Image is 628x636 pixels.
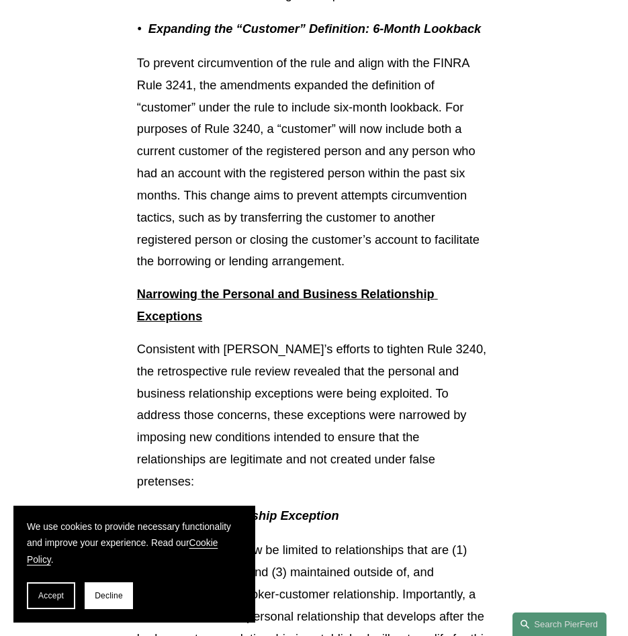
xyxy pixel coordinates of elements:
button: Decline [85,582,133,609]
span: Accept [38,591,64,600]
em: Expanding the “Customer” Definition: 6-Month Lookback [148,21,481,36]
span: Decline [95,591,123,600]
p: We use cookies to provide necessary functionality and improve your experience. Read our . [27,519,242,569]
button: Accept [27,582,75,609]
strong: Narrowing the Personal and Business Relationship Exceptions [137,287,438,323]
p: To prevent circumvention of the rule and align with the FINRA Rule 3241, the amendments expanded ... [137,52,491,273]
section: Cookie banner [13,506,255,623]
a: Search this site [512,612,607,636]
p: Consistent with [PERSON_NAME]’s efforts to tighten Rule 3240, the retrospective rule review revea... [137,338,491,493]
